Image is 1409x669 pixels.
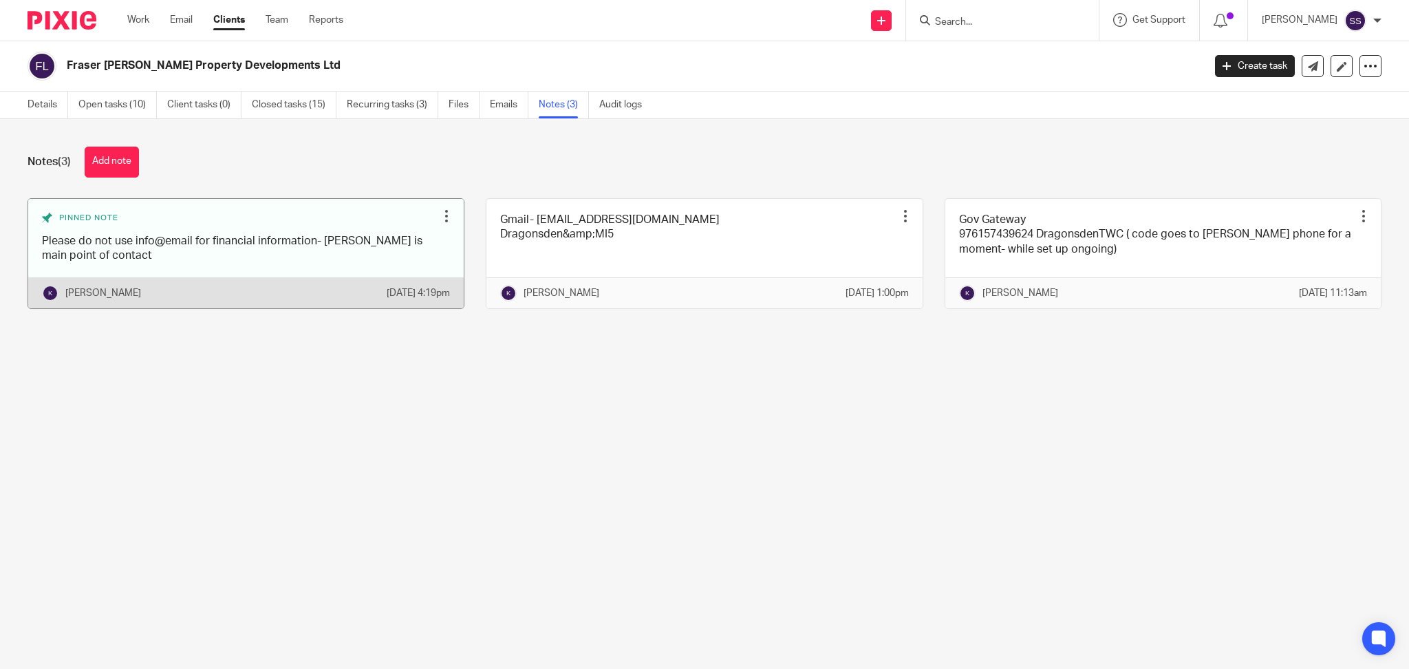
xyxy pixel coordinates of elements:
[85,147,139,178] button: Add note
[127,13,149,27] a: Work
[1215,55,1295,77] a: Create task
[65,286,141,300] p: [PERSON_NAME]
[28,92,68,118] a: Details
[846,286,909,300] p: [DATE] 1:00pm
[213,13,245,27] a: Clients
[982,286,1058,300] p: [PERSON_NAME]
[1262,13,1337,27] p: [PERSON_NAME]
[599,92,652,118] a: Audit logs
[252,92,336,118] a: Closed tasks (15)
[42,213,436,224] div: Pinned note
[266,13,288,27] a: Team
[387,286,450,300] p: [DATE] 4:19pm
[1132,15,1185,25] span: Get Support
[309,13,343,27] a: Reports
[500,285,517,301] img: svg%3E
[58,156,71,167] span: (3)
[1344,10,1366,32] img: svg%3E
[524,286,599,300] p: [PERSON_NAME]
[78,92,157,118] a: Open tasks (10)
[67,59,969,73] h2: Fraser [PERSON_NAME] Property Developments Ltd
[490,92,528,118] a: Emails
[28,52,56,81] img: svg%3E
[449,92,480,118] a: Files
[1299,286,1367,300] p: [DATE] 11:13am
[539,92,589,118] a: Notes (3)
[167,92,241,118] a: Client tasks (0)
[42,285,58,301] img: svg%3E
[959,285,976,301] img: svg%3E
[28,155,71,169] h1: Notes
[28,11,96,30] img: Pixie
[934,17,1057,29] input: Search
[170,13,193,27] a: Email
[347,92,438,118] a: Recurring tasks (3)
